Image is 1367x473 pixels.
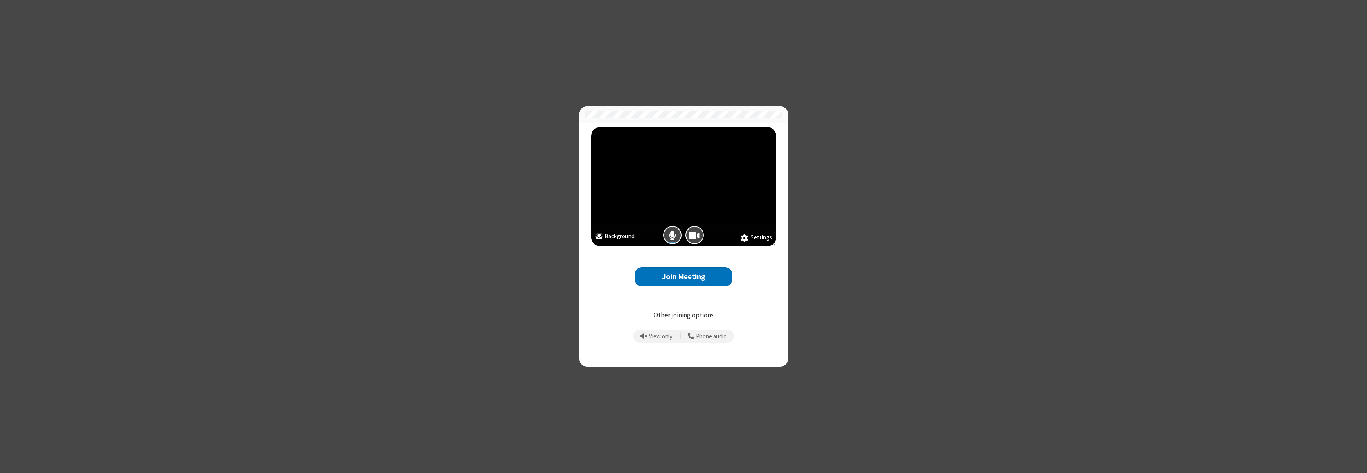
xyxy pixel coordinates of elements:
button: Mic is on [663,226,682,244]
span: Phone audio [696,333,727,340]
button: Camera is on [685,226,704,244]
button: Settings [740,233,772,243]
button: Use your phone for mic and speaker while you view the meeting on this device. [685,330,730,343]
button: Prevent echo when there is already an active mic and speaker in the room. [637,330,676,343]
span: View only [649,333,672,340]
span: | [680,331,681,342]
p: Other joining options [591,310,776,320]
button: Background [595,232,635,243]
button: Join Meeting [635,267,732,287]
